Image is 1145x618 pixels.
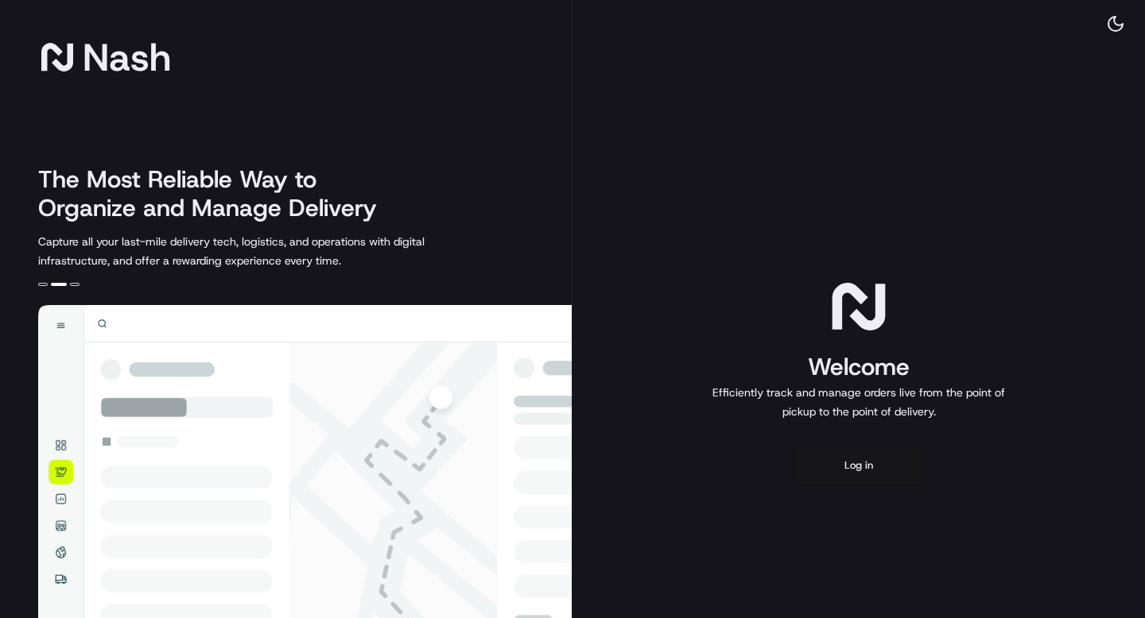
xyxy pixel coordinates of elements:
[83,41,171,73] span: Nash
[706,383,1011,421] p: Efficiently track and manage orders live from the point of pickup to the point of delivery.
[795,446,922,485] button: Log in
[38,165,394,222] h2: The Most Reliable Way to Organize and Manage Delivery
[38,232,496,270] p: Capture all your last-mile delivery tech, logistics, and operations with digital infrastructure, ...
[706,351,1011,383] h1: Welcome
